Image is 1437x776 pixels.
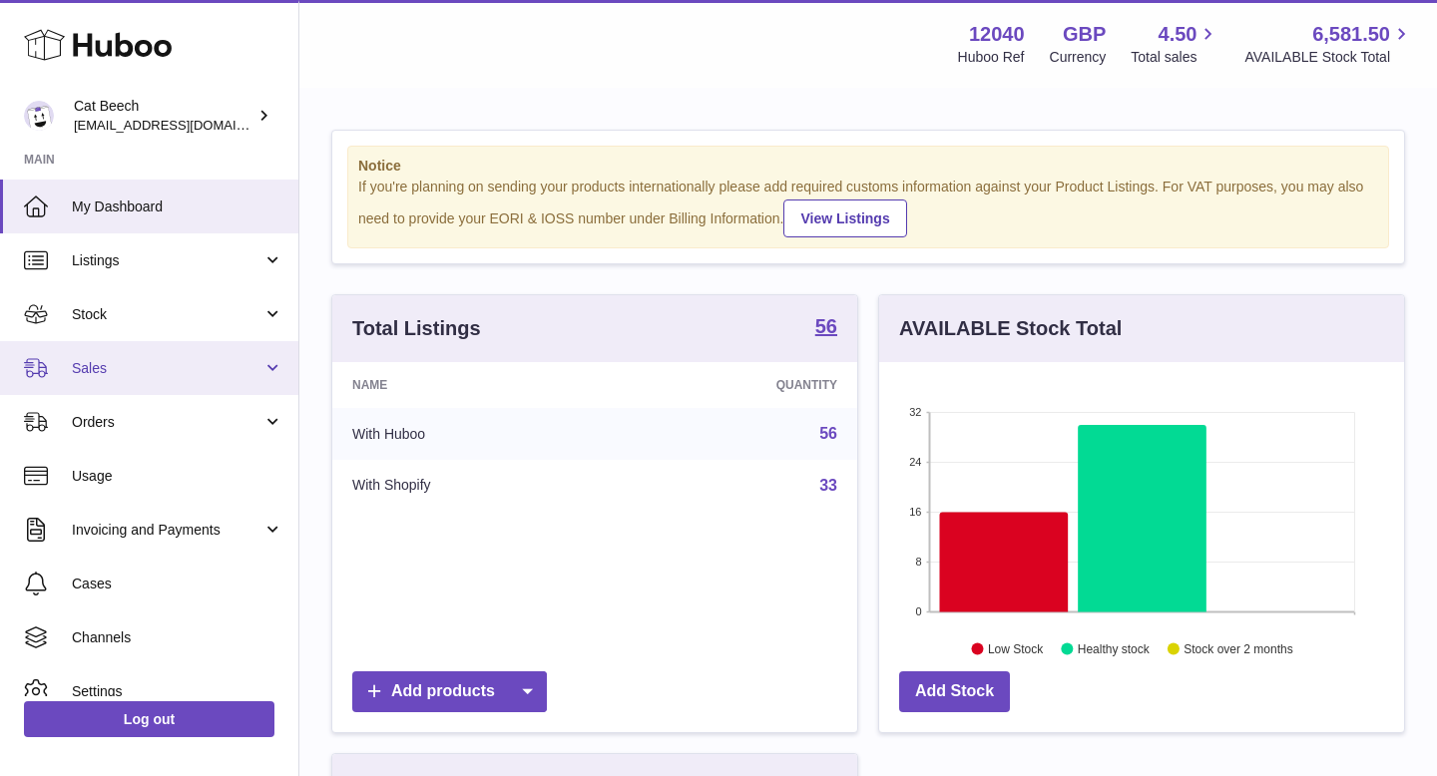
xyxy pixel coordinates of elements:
text: Stock over 2 months [1184,641,1292,655]
div: Cat Beech [74,97,253,135]
a: 56 [815,316,837,340]
th: Name [332,362,616,408]
span: My Dashboard [72,197,283,216]
div: Huboo Ref [958,48,1025,67]
td: With Huboo [332,408,616,460]
text: 16 [909,506,921,518]
text: 8 [915,556,921,568]
text: Low Stock [988,641,1044,655]
span: Listings [72,251,262,270]
span: Channels [72,628,283,647]
a: 56 [819,425,837,442]
text: 0 [915,605,921,617]
a: 6,581.50 AVAILABLE Stock Total [1244,21,1413,67]
img: Cat@thetruthbrush.com [24,101,54,131]
span: Usage [72,467,283,486]
span: [EMAIL_ADDRESS][DOMAIN_NAME] [74,117,293,133]
span: AVAILABLE Stock Total [1244,48,1413,67]
a: Add products [352,671,547,712]
strong: GBP [1063,21,1106,48]
h3: Total Listings [352,315,481,342]
span: Invoicing and Payments [72,521,262,540]
text: 24 [909,456,921,468]
span: Sales [72,359,262,378]
a: 33 [819,477,837,494]
td: With Shopify [332,460,616,512]
strong: 56 [815,316,837,336]
span: 4.50 [1159,21,1197,48]
span: Stock [72,305,262,324]
text: 32 [909,406,921,418]
h3: AVAILABLE Stock Total [899,315,1122,342]
span: 6,581.50 [1312,21,1390,48]
a: View Listings [783,199,906,237]
span: Cases [72,575,283,593]
div: If you're planning on sending your products internationally please add required customs informati... [358,178,1378,237]
span: Orders [72,413,262,432]
th: Quantity [616,362,857,408]
a: Log out [24,701,274,737]
a: 4.50 Total sales [1131,21,1219,67]
text: Healthy stock [1078,641,1151,655]
span: Settings [72,682,283,701]
strong: Notice [358,157,1378,176]
div: Currency [1050,48,1107,67]
strong: 12040 [969,21,1025,48]
a: Add Stock [899,671,1010,712]
span: Total sales [1131,48,1219,67]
